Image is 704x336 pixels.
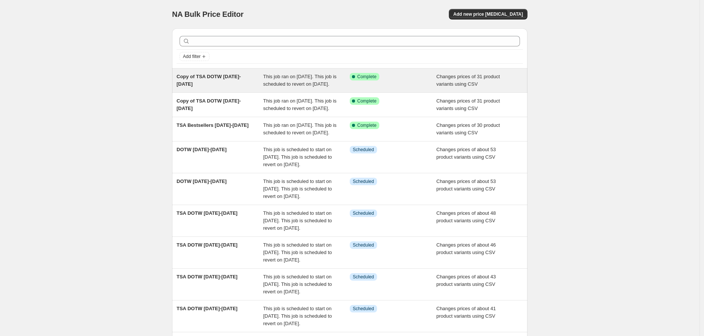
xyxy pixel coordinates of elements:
[263,242,332,263] span: This job is scheduled to start on [DATE]. This job is scheduled to revert on [DATE].
[263,210,332,231] span: This job is scheduled to start on [DATE]. This job is scheduled to revert on [DATE].
[263,122,337,135] span: This job ran on [DATE]. This job is scheduled to revert on [DATE].
[263,306,332,326] span: This job is scheduled to start on [DATE]. This job is scheduled to revert on [DATE].
[177,74,241,87] span: Copy of TSA DOTW [DATE]-[DATE]
[437,210,496,223] span: Changes prices of about 48 product variants using CSV
[357,122,376,128] span: Complete
[453,11,523,17] span: Add new price [MEDICAL_DATA]
[263,274,332,294] span: This job is scheduled to start on [DATE]. This job is scheduled to revert on [DATE].
[353,178,374,184] span: Scheduled
[437,147,496,160] span: Changes prices of about 53 product variants using CSV
[177,178,227,184] span: DOTW [DATE]-[DATE]
[177,210,238,216] span: TSA DOTW [DATE]-[DATE]
[177,242,238,248] span: TSA DOTW [DATE]-[DATE]
[177,98,241,111] span: Copy of TSA DOTW [DATE]-[DATE]
[263,74,337,87] span: This job ran on [DATE]. This job is scheduled to revert on [DATE].
[177,147,227,152] span: DOTW [DATE]-[DATE]
[263,178,332,199] span: This job is scheduled to start on [DATE]. This job is scheduled to revert on [DATE].
[449,9,527,19] button: Add new price [MEDICAL_DATA]
[353,210,374,216] span: Scheduled
[437,242,496,255] span: Changes prices of about 46 product variants using CSV
[437,98,500,111] span: Changes prices of 31 product variants using CSV
[353,242,374,248] span: Scheduled
[263,98,337,111] span: This job ran on [DATE]. This job is scheduled to revert on [DATE].
[177,274,238,280] span: TSA DOTW [DATE]-[DATE]
[357,74,376,80] span: Complete
[353,306,374,312] span: Scheduled
[172,10,244,18] span: NA Bulk Price Editor
[437,306,496,319] span: Changes prices of about 41 product variants using CSV
[177,122,249,128] span: TSA Bestsellers [DATE]-[DATE]
[353,147,374,153] span: Scheduled
[180,52,209,61] button: Add filter
[177,306,238,311] span: TSA DOTW [DATE]-[DATE]
[357,98,376,104] span: Complete
[437,178,496,192] span: Changes prices of about 53 product variants using CSV
[183,54,201,59] span: Add filter
[263,147,332,167] span: This job is scheduled to start on [DATE]. This job is scheduled to revert on [DATE].
[437,274,496,287] span: Changes prices of about 43 product variants using CSV
[437,74,500,87] span: Changes prices of 31 product variants using CSV
[353,274,374,280] span: Scheduled
[437,122,500,135] span: Changes prices of 30 product variants using CSV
